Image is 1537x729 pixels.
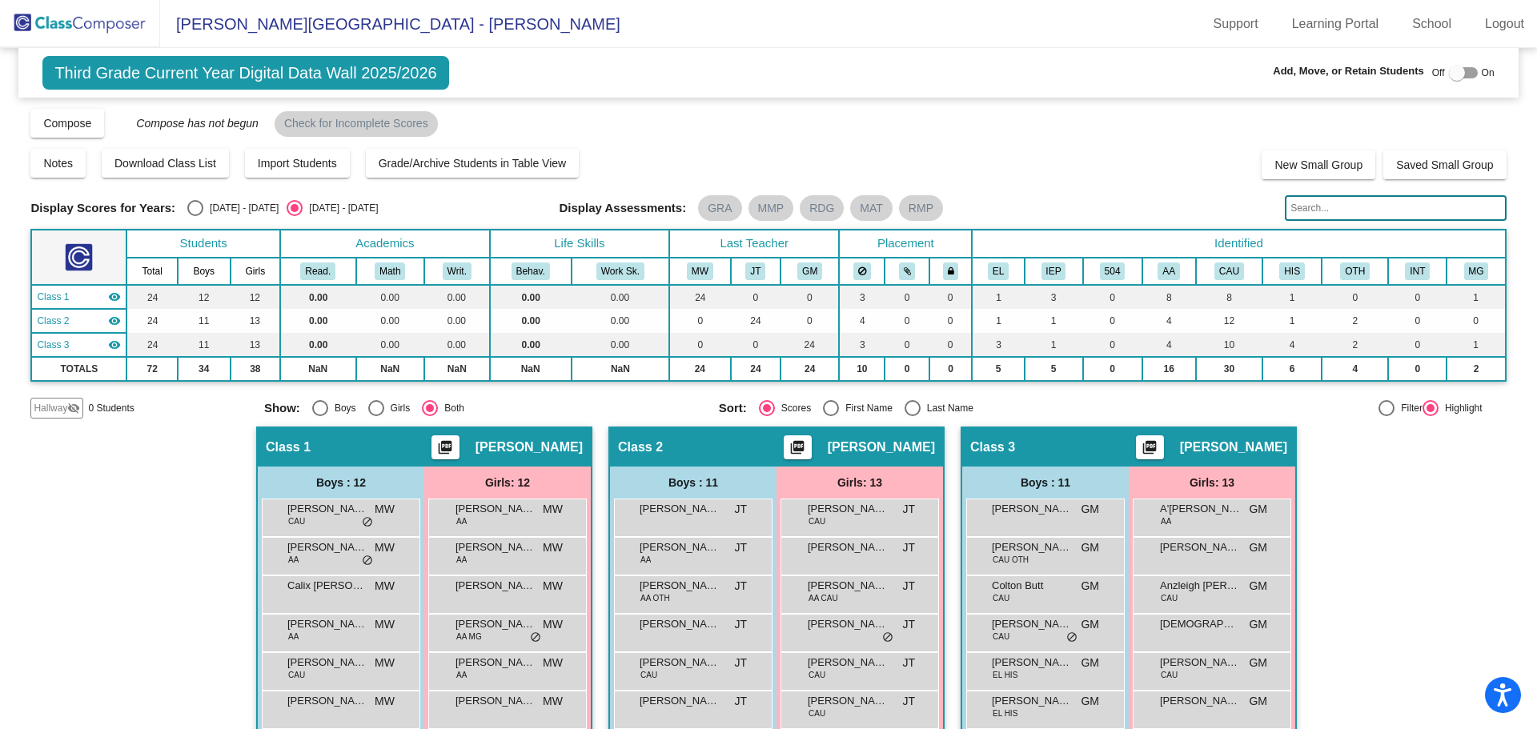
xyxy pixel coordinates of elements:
[424,467,591,499] div: Girls: 12
[287,693,367,709] span: [PERSON_NAME]
[809,592,838,604] span: AA CAU
[640,539,720,555] span: [PERSON_NAME]
[1136,435,1164,459] button: Print Students Details
[839,285,885,309] td: 3
[972,333,1024,357] td: 3
[1025,333,1083,357] td: 1
[1262,258,1322,285] th: Hispanic
[929,357,973,381] td: 0
[1274,158,1362,171] span: New Small Group
[1464,262,1489,280] button: MG
[1142,333,1196,357] td: 4
[808,501,888,517] span: [PERSON_NAME]
[1388,357,1447,381] td: 0
[108,314,121,327] mat-icon: visibility
[543,501,563,518] span: MW
[126,230,280,258] th: Students
[543,539,563,556] span: MW
[687,262,713,280] button: MW
[993,554,1029,566] span: CAU OTH
[640,669,657,681] span: CAU
[543,578,563,595] span: MW
[438,401,464,415] div: Both
[669,285,730,309] td: 24
[1196,357,1262,381] td: 30
[1160,578,1240,594] span: Anzleigh [PERSON_NAME]
[1262,309,1322,333] td: 1
[1340,262,1370,280] button: OTH
[1395,401,1423,415] div: Filter
[43,117,91,130] span: Compose
[280,333,356,357] td: 0.00
[456,631,482,643] span: AA MG
[1388,309,1447,333] td: 0
[264,400,707,416] mat-radio-group: Select an option
[1447,357,1505,381] td: 2
[375,262,405,280] button: Math
[962,467,1129,499] div: Boys : 11
[640,554,651,566] span: AA
[37,338,69,352] span: Class 3
[698,195,741,221] mat-chip: GRA
[126,309,178,333] td: 24
[669,357,730,381] td: 24
[1447,285,1505,309] td: 1
[231,309,280,333] td: 13
[839,333,885,357] td: 3
[231,285,280,309] td: 12
[929,333,973,357] td: 0
[775,401,811,415] div: Scores
[328,401,356,415] div: Boys
[781,285,839,309] td: 0
[992,655,1072,671] span: [PERSON_NAME]
[280,357,356,381] td: NaN
[490,230,670,258] th: Life Skills
[1472,11,1537,37] a: Logout
[37,314,69,328] span: Class 2
[490,309,572,333] td: 0.00
[424,333,490,357] td: 0.00
[30,201,175,215] span: Display Scores for Years:
[992,578,1072,594] span: Colton Butt
[992,501,1072,517] span: [PERSON_NAME]
[288,554,299,566] span: AA
[1432,66,1445,80] span: Off
[1447,258,1505,285] th: Candidate for Multi-grade
[788,439,807,462] mat-icon: picture_as_pdf
[1388,285,1447,309] td: 0
[356,309,424,333] td: 0.00
[42,56,448,90] span: Third Grade Current Year Digital Data Wall 2025/2026
[1322,357,1388,381] td: 4
[1249,501,1267,518] span: GM
[972,309,1024,333] td: 1
[809,515,825,527] span: CAU
[1262,285,1322,309] td: 1
[839,357,885,381] td: 10
[1249,616,1267,633] span: GM
[781,309,839,333] td: 0
[280,309,356,333] td: 0.00
[1439,401,1483,415] div: Highlight
[203,201,279,215] div: [DATE] - [DATE]
[1322,333,1388,357] td: 2
[231,357,280,381] td: 38
[929,309,973,333] td: 0
[1196,333,1262,357] td: 10
[808,539,888,555] span: [PERSON_NAME]
[1081,655,1099,671] span: GM
[455,578,536,594] span: [PERSON_NAME]
[618,439,663,455] span: Class 2
[456,554,467,566] span: AA
[1025,309,1083,333] td: 1
[734,501,747,518] span: JT
[424,285,490,309] td: 0.00
[160,11,620,37] span: [PERSON_NAME][GEOGRAPHIC_DATA] - [PERSON_NAME]
[1399,11,1464,37] a: School
[640,578,720,594] span: [PERSON_NAME]
[530,631,541,644] span: do_not_disturb_alt
[108,338,121,351] mat-icon: visibility
[280,230,490,258] th: Academics
[993,631,1009,643] span: CAU
[1262,357,1322,381] td: 6
[885,357,929,381] td: 0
